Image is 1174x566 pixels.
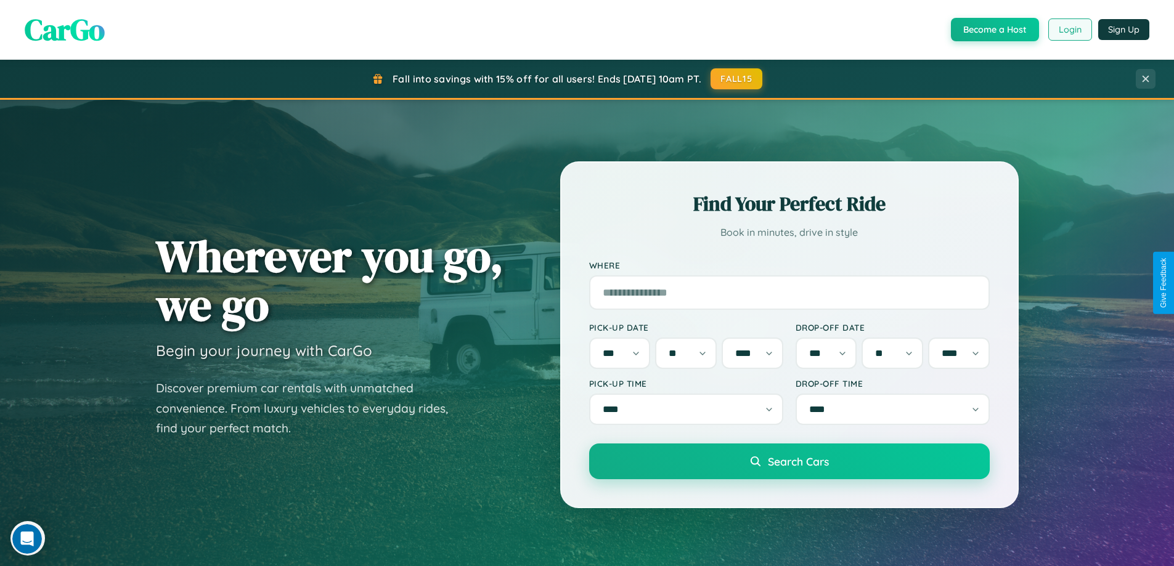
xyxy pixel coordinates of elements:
button: FALL15 [711,68,762,89]
label: Drop-off Time [796,378,990,389]
span: Fall into savings with 15% off for all users! Ends [DATE] 10am PT. [393,73,701,85]
p: Discover premium car rentals with unmatched convenience. From luxury vehicles to everyday rides, ... [156,378,464,439]
label: Pick-up Time [589,378,783,389]
span: Search Cars [768,455,829,468]
label: Where [589,260,990,270]
button: Sign Up [1098,19,1149,40]
p: Book in minutes, drive in style [589,224,990,241]
h2: Find Your Perfect Ride [589,190,990,217]
iframe: Intercom live chat [12,524,42,554]
label: Drop-off Date [796,322,990,333]
h3: Begin your journey with CarGo [156,341,372,360]
label: Pick-up Date [589,322,783,333]
button: Search Cars [589,443,990,479]
span: CarGo [25,9,105,50]
button: Become a Host [951,18,1039,41]
div: Give Feedback [1159,258,1168,308]
button: Login [1048,18,1092,41]
iframe: Intercom live chat discovery launcher [10,521,45,556]
h1: Wherever you go, we go [156,232,503,329]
